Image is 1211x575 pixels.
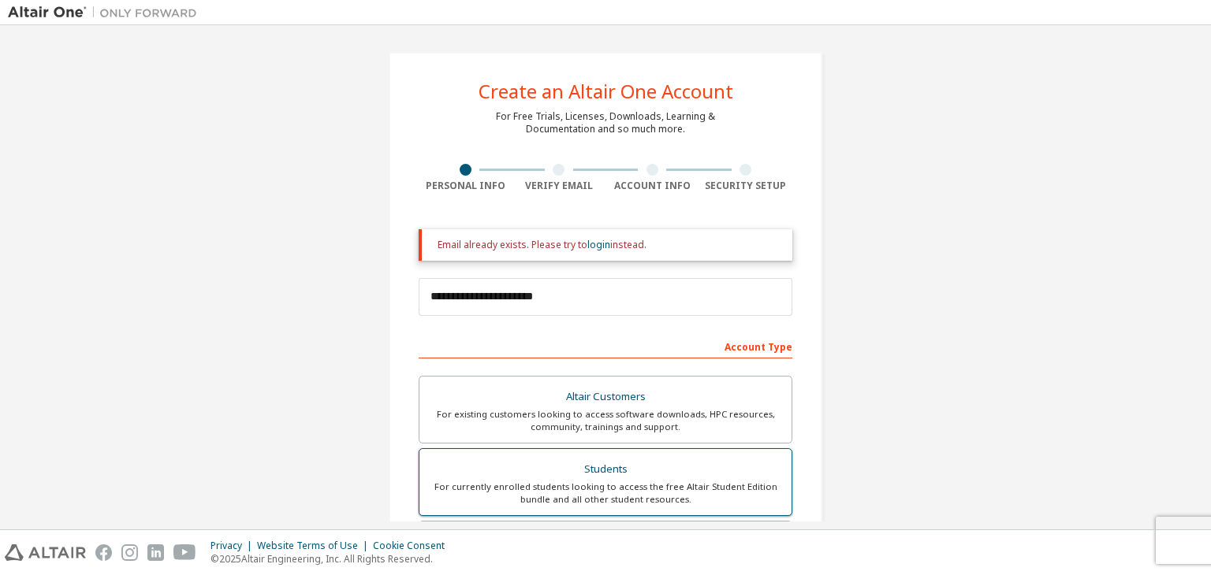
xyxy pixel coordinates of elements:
[147,544,164,561] img: linkedin.svg
[479,82,733,101] div: Create an Altair One Account
[429,386,782,408] div: Altair Customers
[211,552,454,566] p: © 2025 Altair Engineering, Inc. All Rights Reserved.
[496,110,715,135] div: For Free Trials, Licenses, Downloads, Learning & Documentation and so much more.
[121,544,138,561] img: instagram.svg
[419,333,792,358] div: Account Type
[512,180,606,192] div: Verify Email
[605,180,699,192] div: Account Info
[211,540,257,552] div: Privacy
[173,544,196,561] img: youtube.svg
[8,5,205,20] img: Altair One
[587,238,610,251] a: login
[419,180,512,192] div: Personal Info
[257,540,373,552] div: Website Terms of Use
[429,458,782,480] div: Students
[429,480,782,506] div: For currently enrolled students looking to access the free Altair Student Edition bundle and all ...
[429,408,782,433] div: For existing customers looking to access software downloads, HPC resources, community, trainings ...
[5,544,86,561] img: altair_logo.svg
[438,239,780,251] div: Email already exists. Please try to instead.
[95,544,112,561] img: facebook.svg
[373,540,454,552] div: Cookie Consent
[699,180,793,192] div: Security Setup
